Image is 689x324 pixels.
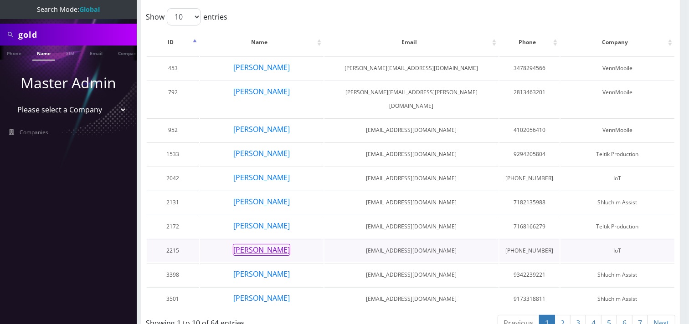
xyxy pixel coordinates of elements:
[324,118,499,142] td: [EMAIL_ADDRESS][DOMAIN_NAME]
[147,81,199,117] td: 792
[233,147,290,159] button: [PERSON_NAME]
[324,56,499,80] td: [PERSON_NAME][EMAIL_ADDRESS][DOMAIN_NAME]
[499,56,560,80] td: 3478294566
[499,287,560,310] td: 9173318811
[62,46,79,60] a: SIM
[560,118,674,142] td: VennMobile
[499,191,560,214] td: 7182135988
[324,81,499,117] td: [PERSON_NAME][EMAIL_ADDRESS][PERSON_NAME][DOMAIN_NAME]
[560,263,674,286] td: Shluchim Assist
[233,61,290,73] button: [PERSON_NAME]
[499,81,560,117] td: 2813463201
[2,46,26,60] a: Phone
[147,239,199,262] td: 2215
[560,167,674,190] td: IoT
[85,46,107,60] a: Email
[499,118,560,142] td: 4102056410
[499,215,560,238] td: 7168166279
[146,8,227,25] label: Show entries
[147,56,199,80] td: 453
[324,287,499,310] td: [EMAIL_ADDRESS][DOMAIN_NAME]
[324,239,499,262] td: [EMAIL_ADDRESS][DOMAIN_NAME]
[32,46,55,61] a: Name
[324,29,499,56] th: Email: activate to sort column ascending
[147,287,199,310] td: 3501
[200,29,324,56] th: Name: activate to sort column ascending
[499,167,560,190] td: [PHONE_NUMBER]
[147,263,199,286] td: 3398
[147,191,199,214] td: 2131
[37,5,100,14] span: Search Mode:
[233,196,290,208] button: [PERSON_NAME]
[147,142,199,166] td: 1533
[167,8,201,25] select: Showentries
[324,191,499,214] td: [EMAIL_ADDRESS][DOMAIN_NAME]
[560,191,674,214] td: Shluchim Assist
[233,292,290,304] button: [PERSON_NAME]
[147,167,199,190] td: 2042
[560,81,674,117] td: VennMobile
[499,239,560,262] td: [PHONE_NUMBER]
[560,29,674,56] th: Company: activate to sort column ascending
[499,29,560,56] th: Phone: activate to sort column ascending
[499,263,560,286] td: 9342239221
[113,46,144,60] a: Company
[499,142,560,166] td: 9294205804
[560,215,674,238] td: Teltik Production
[560,142,674,166] td: Teltik Production
[233,244,290,256] button: [PERSON_NAME]
[324,215,499,238] td: [EMAIL_ADDRESS][DOMAIN_NAME]
[147,215,199,238] td: 2172
[20,128,49,136] span: Companies
[324,142,499,166] td: [EMAIL_ADDRESS][DOMAIN_NAME]
[233,123,290,135] button: [PERSON_NAME]
[147,29,199,56] th: ID: activate to sort column descending
[147,118,199,142] td: 952
[18,26,134,43] input: Search All Companies
[560,56,674,80] td: VennMobile
[233,220,290,232] button: [PERSON_NAME]
[233,172,290,183] button: [PERSON_NAME]
[560,239,674,262] td: IoT
[560,287,674,310] td: Shluchim Assist
[324,167,499,190] td: [EMAIL_ADDRESS][DOMAIN_NAME]
[233,86,290,97] button: [PERSON_NAME]
[79,5,100,14] strong: Global
[324,263,499,286] td: [EMAIL_ADDRESS][DOMAIN_NAME]
[233,268,290,280] button: [PERSON_NAME]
